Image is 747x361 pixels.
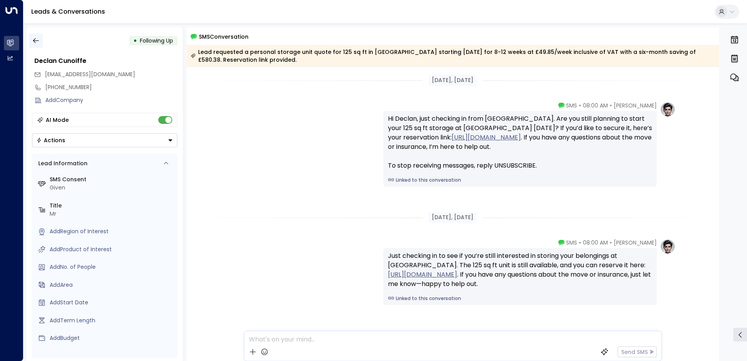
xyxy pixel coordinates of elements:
[614,102,657,109] span: [PERSON_NAME]
[452,133,521,142] a: [URL][DOMAIN_NAME]
[32,133,177,147] div: Button group with a nested menu
[50,352,174,360] label: Source
[36,137,65,144] div: Actions
[429,212,477,223] div: [DATE], [DATE]
[36,159,88,168] div: Lead Information
[32,133,177,147] button: Actions
[388,295,652,302] a: Linked to this conversation
[191,48,715,64] div: Lead requested a personal storage unit quote for 125 sq ft in [GEOGRAPHIC_DATA] starting [DATE] f...
[199,32,248,41] span: SMS Conversation
[579,102,581,109] span: •
[45,96,177,104] div: AddCompany
[45,83,177,91] div: [PHONE_NUMBER]
[50,298,174,307] div: AddStart Date
[660,239,676,254] img: profile-logo.png
[50,184,174,192] div: Given
[614,239,657,247] span: [PERSON_NAME]
[583,102,608,109] span: 08:00 AM
[140,37,173,45] span: Following Up
[50,210,174,218] div: Mr
[34,56,177,66] div: Declan Cunoiffe
[50,227,174,236] div: AddRegion of Interest
[50,316,174,325] div: AddTerm Length
[429,75,477,86] div: [DATE], [DATE]
[50,202,174,210] label: Title
[50,263,174,271] div: AddNo. of People
[50,175,174,184] label: SMS Consent
[45,70,135,78] span: [EMAIL_ADDRESS][DOMAIN_NAME]
[50,334,174,342] div: AddBudget
[660,102,676,117] img: profile-logo.png
[583,239,608,247] span: 08:00 AM
[610,102,612,109] span: •
[50,245,174,254] div: AddProduct of Interest
[133,34,137,48] div: •
[579,239,581,247] span: •
[388,251,652,289] div: Just checking in to see if you’re still interested in storing your belongings at [GEOGRAPHIC_DATA...
[610,239,612,247] span: •
[50,281,174,289] div: AddArea
[388,270,457,279] a: [URL][DOMAIN_NAME]
[46,116,69,124] div: AI Mode
[45,70,135,79] span: dc.concepts95@gmail.com
[31,7,105,16] a: Leads & Conversations
[388,114,652,170] div: Hi Declan, just checking in from [GEOGRAPHIC_DATA]. Are you still planning to start your 125 sq f...
[566,102,577,109] span: SMS
[388,177,652,184] a: Linked to this conversation
[566,239,577,247] span: SMS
